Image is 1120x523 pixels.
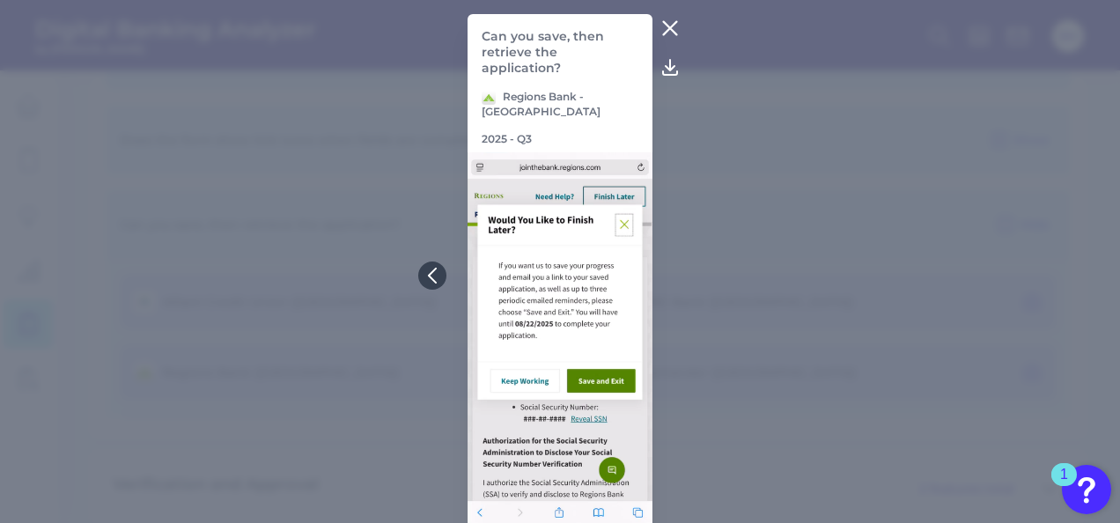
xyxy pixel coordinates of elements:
p: 2025 - Q3 [482,132,532,145]
img: Regions Bank [482,91,496,105]
p: Can you save, then retrieve the application? [482,28,637,76]
p: Regions Bank - [GEOGRAPHIC_DATA] [482,90,637,118]
div: 1 [1060,475,1068,497]
button: Open Resource Center, 1 new notification [1062,465,1111,514]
